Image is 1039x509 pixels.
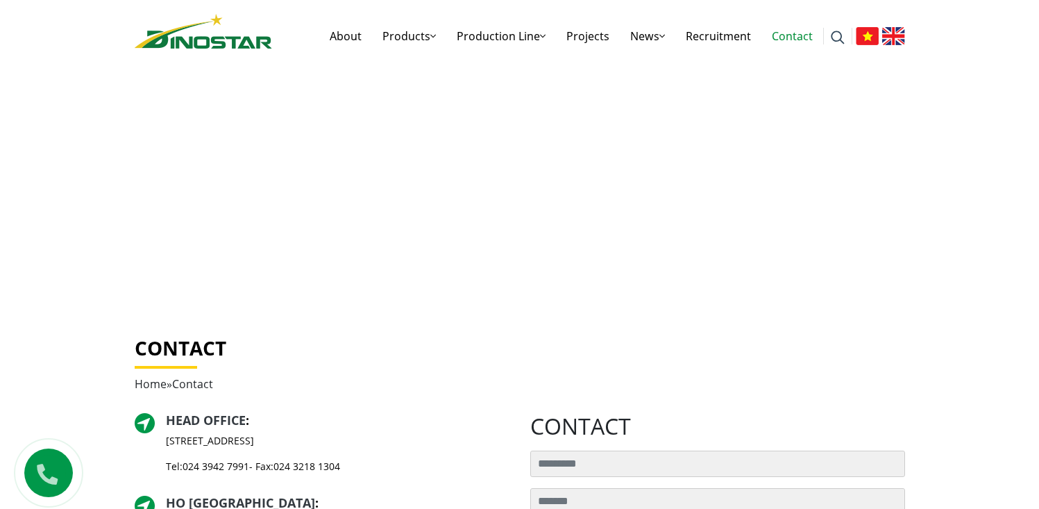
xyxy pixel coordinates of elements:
[135,14,272,49] img: logo
[620,14,675,58] a: News
[166,413,340,428] h2: :
[556,14,620,58] a: Projects
[530,413,905,440] h2: contact
[166,412,246,428] a: Head Office
[831,31,845,44] img: search
[135,376,167,392] a: Home
[172,376,213,392] span: Contact
[273,460,340,473] a: 024 3218 1304
[135,337,905,360] h1: Contact
[135,376,213,392] span: »
[372,14,446,58] a: Products
[856,27,879,45] img: Tiếng Việt
[183,460,249,473] a: 024 3942 7991
[166,433,340,448] p: [STREET_ADDRESS]
[446,14,556,58] a: Production Line
[135,413,155,433] img: directer
[319,14,372,58] a: About
[882,27,905,45] img: English
[166,459,340,474] p: Tel: - Fax:
[675,14,761,58] a: Recruitment
[761,14,823,58] a: Contact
